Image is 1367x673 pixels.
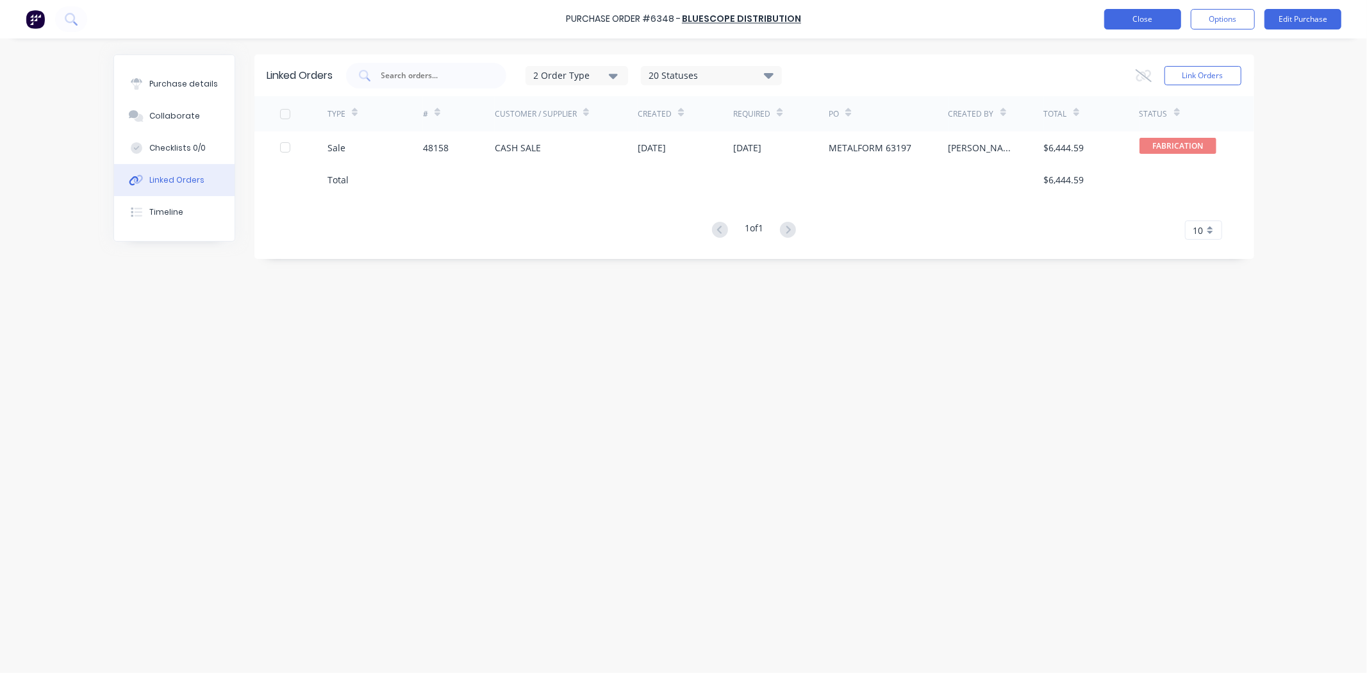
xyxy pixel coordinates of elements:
[533,69,619,82] div: 2 Order Type
[1044,173,1084,187] div: $6,444.59
[327,173,349,187] div: Total
[114,196,235,228] button: Timeline
[829,108,839,120] div: PO
[114,164,235,196] button: Linked Orders
[745,221,763,240] div: 1 of 1
[423,108,428,120] div: #
[149,142,206,154] div: Checklists 0/0
[733,108,770,120] div: Required
[149,206,183,218] div: Timeline
[566,13,681,26] div: Purchase Order #6348 -
[1164,66,1241,85] button: Link Orders
[149,110,200,122] div: Collaborate
[1264,9,1341,29] button: Edit Purchase
[495,108,577,120] div: Customer / Supplier
[423,141,449,154] div: 48158
[949,108,994,120] div: Created By
[114,68,235,100] button: Purchase details
[380,69,486,82] input: Search orders...
[149,78,218,90] div: Purchase details
[638,141,666,154] div: [DATE]
[829,141,911,154] div: METALFORM 63197
[682,13,801,26] a: Bluescope Distribution
[1104,9,1181,29] button: Close
[642,69,781,83] div: 20 Statuses
[733,141,761,154] div: [DATE]
[26,10,45,29] img: Factory
[114,100,235,132] button: Collaborate
[526,66,628,85] button: 2 Order Type
[638,108,672,120] div: Created
[114,132,235,164] button: Checklists 0/0
[1193,224,1204,237] span: 10
[327,108,345,120] div: TYPE
[327,141,345,154] div: Sale
[149,174,204,186] div: Linked Orders
[1044,141,1084,154] div: $6,444.59
[495,141,541,154] div: CASH SALE
[1191,9,1255,29] button: Options
[1139,138,1216,154] span: FABRICATION
[1139,108,1168,120] div: Status
[949,141,1018,154] div: [PERSON_NAME]
[1044,108,1067,120] div: Total
[267,68,333,83] div: Linked Orders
